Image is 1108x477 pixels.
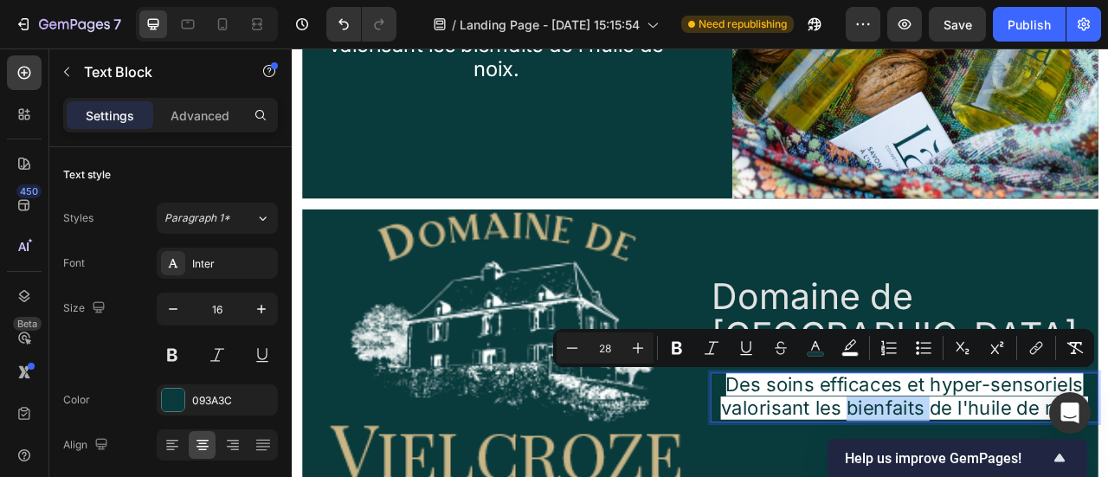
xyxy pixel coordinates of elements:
[532,289,1026,391] h2: Domaine de [GEOGRAPHIC_DATA]
[63,392,90,408] div: Color
[326,7,396,42] div: Undo/Redo
[157,203,278,234] button: Paragraph 1*
[452,16,456,34] span: /
[292,48,1108,477] iframe: Design area
[845,448,1070,468] button: Show survey - Help us improve GemPages!
[63,210,93,226] div: Styles
[460,16,640,34] span: Landing Page - [DATE] 15:15:54
[1008,16,1051,34] div: Publish
[86,106,134,125] p: Settings
[63,297,109,320] div: Size
[699,16,787,32] span: Need republishing
[944,17,972,32] span: Save
[929,7,986,42] button: Save
[553,329,1094,367] div: Editor contextual toolbar
[993,7,1066,42] button: Publish
[192,256,274,272] div: Inter
[192,393,274,409] div: 093A3C
[532,412,1026,475] div: Rich Text Editor. Editing area: main
[845,450,1049,467] span: Help us improve GemPages!
[16,184,42,198] div: 450
[1049,392,1091,434] div: Open Intercom Messenger
[63,255,85,271] div: Font
[113,14,121,35] p: 7
[63,167,111,183] div: Text style
[7,7,129,42] button: 7
[84,61,231,82] p: Text Block
[545,412,1013,471] span: Des soins efficaces et hyper-sensoriels valorisant les bienfaits de l'huile de noix.
[164,210,230,226] span: Paragraph 1*
[63,434,112,457] div: Align
[13,317,42,331] div: Beta
[171,106,229,125] p: Advanced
